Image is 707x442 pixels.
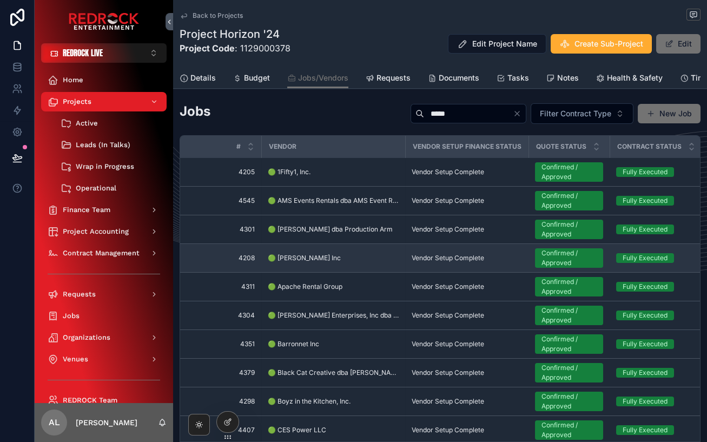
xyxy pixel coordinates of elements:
a: 4298 [193,397,255,406]
div: Fully Executed [623,339,668,349]
a: Tasks [497,68,529,90]
span: 🟢 Apache Rental Group [268,282,342,291]
span: Project Accounting [63,227,129,236]
a: Fully Executed [616,425,696,435]
a: 🟢 1Fifty1, Inc. [268,168,399,176]
a: Confirmed / Approved [535,191,603,210]
a: Leads (In Talks) [54,135,167,155]
a: Contract Management [41,243,167,263]
div: Fully Executed [623,425,668,435]
span: 🟢 Boyz in the Kitchen, Inc. [268,397,351,406]
span: Notes [557,72,579,83]
a: 4311 [193,282,255,291]
a: 🟢 [PERSON_NAME] dba Production Arm [268,225,399,234]
a: 4301 [193,225,255,234]
div: Fully Executed [623,368,668,378]
a: Wrap in Progress [54,157,167,176]
span: Vendor Setup Complete [412,311,484,320]
div: Confirmed / Approved [541,162,597,182]
a: Requests [41,285,167,304]
a: Finance Team [41,200,167,220]
p: [PERSON_NAME] [76,417,137,428]
span: Back to Projects [193,11,243,20]
span: Create Sub-Project [574,38,643,49]
a: Project Accounting [41,222,167,241]
a: 4208 [193,254,255,262]
a: Fully Executed [616,339,696,349]
a: Jobs/Vendors [287,68,348,89]
a: New Job [638,104,701,123]
span: Home [63,76,83,84]
a: Confirmed / Approved [535,363,603,382]
a: 4379 [193,368,255,377]
a: Confirmed / Approved [535,306,603,325]
a: Vendor Setup Complete [412,397,522,406]
span: Details [190,72,216,83]
div: Confirmed / Approved [541,220,597,239]
span: Vendor Setup Complete [412,225,484,234]
span: Vendor Setup Complete [412,254,484,262]
button: Select Button [531,103,633,124]
span: 4545 [193,196,255,205]
a: Active [54,114,167,133]
a: 4304 [193,311,255,320]
strong: Project Code [180,43,235,54]
a: 🟢 Boyz in the Kitchen, Inc. [268,397,399,406]
span: AL [49,416,60,429]
span: Vendor Setup Complete [412,368,484,377]
a: Confirmed / Approved [535,277,603,296]
span: Finance Team [63,206,110,214]
a: Requests [366,68,411,90]
a: 🟢 [PERSON_NAME] Inc [268,254,399,262]
a: Fully Executed [616,397,696,406]
span: Contract Management [63,249,140,258]
span: Jobs [63,312,80,320]
span: Vendor Setup Complete [412,168,484,176]
a: 🟢 [PERSON_NAME] Enterprises, Inc dba Athens Services dba Athens Services [268,311,399,320]
div: Fully Executed [623,225,668,234]
span: # [236,142,241,151]
span: 🟢 Barronnet Inc [268,340,319,348]
div: Confirmed / Approved [541,392,597,411]
div: Confirmed / Approved [541,420,597,440]
a: Fully Executed [616,368,696,378]
a: Confirmed / Approved [535,334,603,354]
div: Fully Executed [623,311,668,320]
div: Confirmed / Approved [541,334,597,354]
div: Confirmed / Approved [541,363,597,382]
a: 🟢 Black Cat Creative dba [PERSON_NAME] [PERSON_NAME] - johnnyjos [268,368,399,377]
button: Edit Project Name [448,34,546,54]
a: Operational [54,179,167,198]
span: Leads (In Talks) [76,141,130,149]
div: Fully Executed [623,167,668,177]
span: Budget [244,72,270,83]
a: Fully Executed [616,167,696,177]
a: 🟢 AMS Events Rentals dba AMS Event Rentals LLC [268,196,399,205]
a: Fully Executed [616,225,696,234]
a: Budget [233,68,270,90]
a: Vendor Setup Complete [412,225,522,234]
a: Venues [41,349,167,369]
span: Projects [63,97,91,106]
span: Organizations [63,333,110,342]
span: 🟢 [PERSON_NAME] Inc [268,254,341,262]
button: Select Button [41,43,167,63]
div: Confirmed / Approved [541,248,597,268]
a: Confirmed / Approved [535,248,603,268]
span: REDROCK LIVE [63,48,103,58]
span: Vendor Setup Complete [412,340,484,348]
a: Vendor Setup Complete [412,311,522,320]
span: Health & Safety [607,72,663,83]
div: Fully Executed [623,282,668,292]
span: 🟢 CES Power LLC [268,426,326,434]
a: REDROCK Team [41,391,167,410]
span: Filter Contract Type [540,108,611,119]
a: 🟢 Barronnet Inc [268,340,399,348]
a: Vendor Setup Complete [412,340,522,348]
